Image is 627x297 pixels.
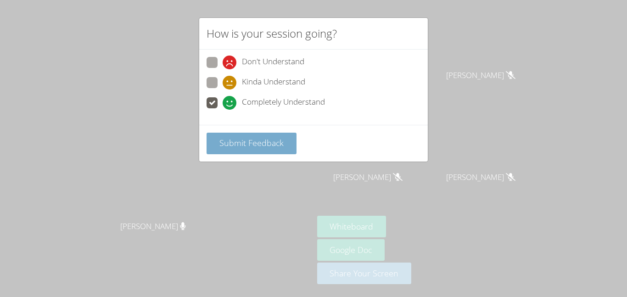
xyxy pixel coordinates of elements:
[242,96,325,110] span: Completely Understand
[242,56,304,69] span: Don't Understand
[207,25,337,42] h2: How is your session going?
[207,133,297,154] button: Submit Feedback
[219,137,284,148] span: Submit Feedback
[242,76,305,90] span: Kinda Understand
